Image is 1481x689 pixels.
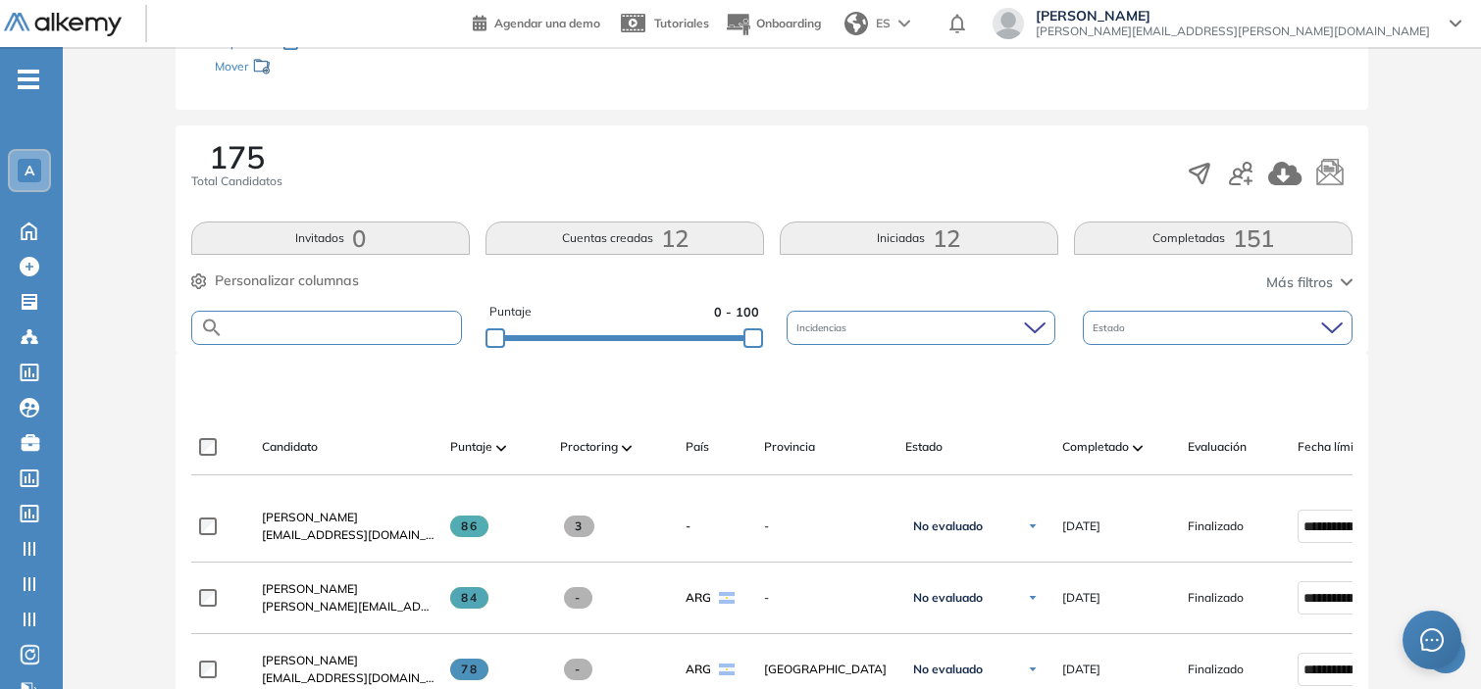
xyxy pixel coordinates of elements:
[1266,272,1353,293] button: Más filtros
[686,661,711,678] span: ARG
[1188,438,1247,456] span: Evaluación
[1036,24,1430,39] span: [PERSON_NAME][EMAIL_ADDRESS][PERSON_NAME][DOMAIN_NAME]
[787,311,1055,345] div: Incidencias
[262,652,434,669] a: [PERSON_NAME]
[262,526,434,544] span: [EMAIL_ADDRESS][DOMAIN_NAME]
[1027,664,1039,675] img: Ícono de flecha
[200,316,224,340] img: SEARCH_ALT
[191,172,282,190] span: Total Candidatos
[191,271,359,291] button: Personalizar columnas
[564,659,592,680] span: -
[1093,320,1129,335] span: Estado
[450,587,488,609] span: 84
[262,669,434,687] span: [EMAIL_ADDRESS][DOMAIN_NAME]
[913,662,983,677] span: No evaluado
[1062,438,1129,456] span: Completado
[913,590,983,606] span: No evaluado
[209,141,265,172] span: 175
[560,438,618,456] span: Proctoring
[215,271,359,291] span: Personalizar columnas
[262,509,434,526] a: [PERSON_NAME]
[496,445,506,451] img: [missing "en.ARROW_ALT" translation]
[844,12,868,35] img: world
[1133,445,1143,451] img: [missing "en.ARROW_ALT" translation]
[756,16,821,30] span: Onboarding
[1027,592,1039,604] img: Ícono de flecha
[905,438,943,456] span: Estado
[780,221,1058,255] button: Iniciadas12
[262,598,434,615] span: [PERSON_NAME][EMAIL_ADDRESS][DOMAIN_NAME]
[898,20,910,27] img: arrow
[262,581,358,596] span: [PERSON_NAME]
[262,510,358,524] span: [PERSON_NAME]
[719,592,735,604] img: ARG
[262,438,318,456] span: Candidato
[473,10,600,33] a: Agendar una demo
[622,445,632,451] img: [missing "en.ARROW_ALT" translation]
[1027,520,1039,532] img: Ícono de flecha
[1062,589,1100,607] span: [DATE]
[725,3,821,45] button: Onboarding
[1036,8,1430,24] span: [PERSON_NAME]
[714,303,759,321] span: 0 - 100
[262,653,358,667] span: [PERSON_NAME]
[215,50,411,86] div: Mover
[1062,661,1100,678] span: [DATE]
[719,664,735,675] img: ARG
[564,587,592,609] span: -
[450,659,488,680] span: 78
[686,517,690,535] span: -
[686,438,709,456] span: País
[450,516,488,537] span: 86
[1419,627,1445,653] span: message
[1188,661,1244,678] span: Finalizado
[1188,589,1244,607] span: Finalizado
[18,77,39,81] i: -
[1074,221,1353,255] button: Completadas151
[25,163,34,178] span: A
[1188,517,1244,535] span: Finalizado
[485,221,764,255] button: Cuentas creadas12
[494,16,600,30] span: Agendar una demo
[1266,272,1333,293] span: Más filtros
[764,517,890,535] span: -
[450,438,492,456] span: Puntaje
[4,13,122,37] img: Logo
[913,518,983,534] span: No evaluado
[876,15,891,32] span: ES
[489,303,532,321] span: Puntaje
[262,580,434,598] a: [PERSON_NAME]
[764,589,890,607] span: -
[1062,517,1100,535] span: [DATE]
[796,320,850,335] span: Incidencias
[564,516,594,537] span: 3
[654,16,709,30] span: Tutoriales
[1298,438,1364,456] span: Fecha límite
[686,589,711,607] span: ARG
[1083,311,1352,345] div: Estado
[764,661,890,678] span: [GEOGRAPHIC_DATA]
[764,438,815,456] span: Provincia
[191,221,470,255] button: Invitados0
